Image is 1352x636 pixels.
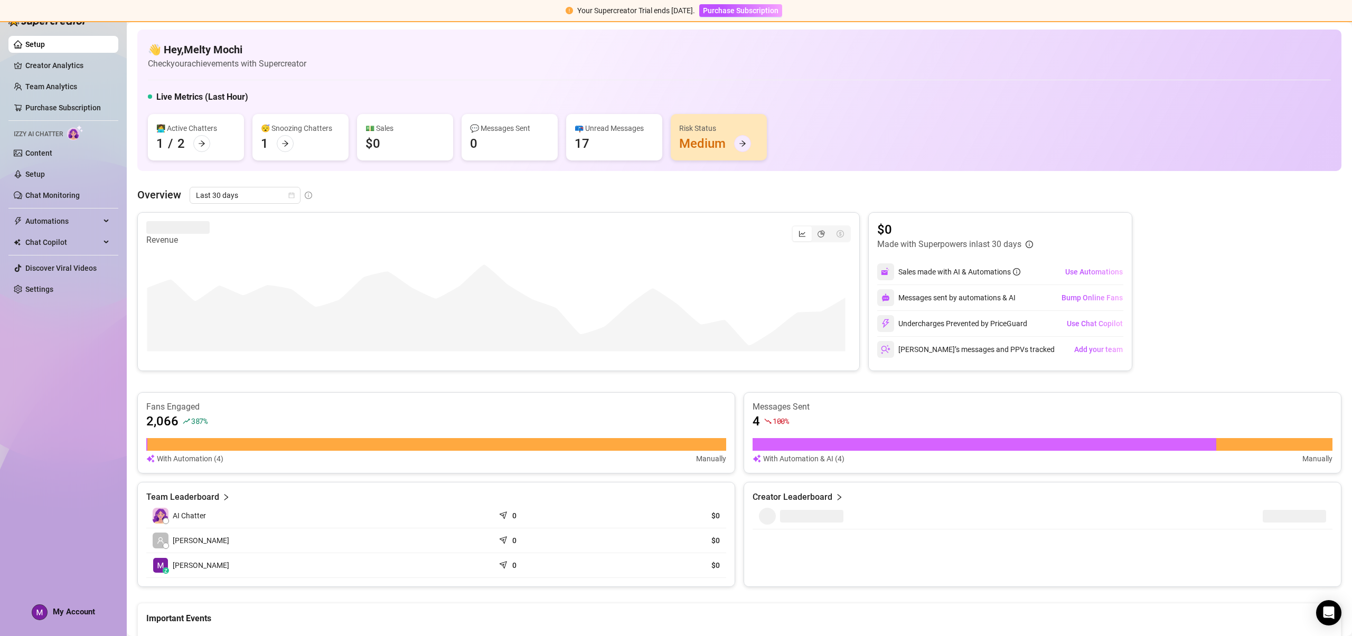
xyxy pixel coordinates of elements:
article: With Automation & AI (4) [763,453,844,464]
article: Team Leaderboard [146,491,219,504]
div: 1 [261,135,268,152]
span: My Account [53,607,95,616]
a: Setup [25,170,45,178]
article: Fans Engaged [146,401,726,413]
div: Messages sent by automations & AI [877,289,1016,306]
article: With Automation (4) [157,453,223,464]
article: Messages Sent [753,401,1332,413]
span: fall [764,417,772,425]
button: Use Automations [1065,263,1123,280]
span: [PERSON_NAME] [173,559,229,571]
article: Overview [137,187,181,203]
a: Content [25,149,52,157]
a: Team Analytics [25,82,77,91]
article: Manually [1302,453,1332,464]
article: 2,066 [146,413,179,430]
span: send [499,558,510,569]
img: svg%3e [146,453,155,464]
article: Check your achievements with Supercreator [148,57,306,70]
span: Use Automations [1065,268,1123,276]
span: calendar [288,192,295,198]
article: $0 [616,510,720,521]
div: Risk Status [679,122,758,134]
span: user [157,537,164,544]
article: 0 [512,535,517,546]
button: Use Chat Copilot [1066,315,1123,332]
span: arrow-right [198,140,205,147]
span: send [499,534,510,544]
div: 📪 Unread Messages [575,122,654,134]
article: Creator Leaderboard [753,491,832,504]
div: segmented control [792,225,851,242]
img: svg%3e [881,293,890,302]
div: Sales made with AI & Automations [898,266,1020,278]
span: Automations [25,213,100,230]
article: Manually [696,453,726,464]
a: Discover Viral Videos [25,264,97,272]
article: Made with Superpowers in last 30 days [877,238,1021,251]
span: exclamation-circle [566,7,573,14]
span: Izzy AI Chatter [14,129,63,139]
div: 2 [177,135,185,152]
span: info-circle [305,192,312,199]
article: 0 [512,560,517,571]
span: dollar-circle [837,230,844,238]
a: Setup [25,40,45,49]
span: line-chart [799,230,806,238]
span: thunderbolt [14,217,22,225]
span: AI Chatter [173,510,206,521]
article: Revenue [146,234,210,246]
a: Settings [25,285,53,293]
div: 💵 Sales [365,122,445,134]
h4: 👋 Hey, Melty Mochi [148,42,306,57]
article: $0 [616,560,720,571]
a: Chat Monitoring [25,191,80,200]
img: Chat Copilot [14,239,21,246]
div: Important Events [146,603,1332,625]
img: svg%3e [881,319,890,328]
span: Your Supercreator Trial ends [DATE]. [577,6,695,15]
div: 0 [470,135,477,152]
span: right [222,491,230,504]
article: 4 [753,413,760,430]
button: Add your team [1074,341,1123,358]
span: 387 % [191,416,208,426]
span: Chat Copilot [25,234,100,251]
span: Use Chat Copilot [1067,319,1123,328]
div: Undercharges Prevented by PriceGuard [877,315,1027,332]
img: Melty Mochi [153,558,168,573]
article: $0 [877,221,1033,238]
span: info-circle [1013,268,1020,276]
img: svg%3e [881,267,890,277]
button: Purchase Subscription [699,4,782,17]
span: [PERSON_NAME] [173,535,229,546]
a: Purchase Subscription [699,6,782,15]
img: svg%3e [753,453,761,464]
a: Purchase Subscription [25,103,101,112]
img: svg%3e [881,345,890,354]
div: 👩‍💻 Active Chatters [156,122,236,134]
img: izzy-ai-chatter-avatar-DDCN_rTZ.svg [153,508,168,524]
article: $0 [616,535,720,546]
span: right [835,491,843,504]
div: [PERSON_NAME]’s messages and PPVs tracked [877,341,1055,358]
img: ACg8ocIg1l4AyX1ZOWX8KdJHpmXBMW_tfZZOWlHkm2nfgxEaVrkIng=s96-c [32,605,47,620]
span: rise [183,417,190,425]
article: 0 [512,510,517,521]
span: Last 30 days [196,187,294,203]
h5: Live Metrics (Last Hour) [156,91,248,103]
div: z [163,567,169,574]
div: $0 [365,135,380,152]
div: 💬 Messages Sent [470,122,549,134]
span: Add your team [1074,345,1123,354]
a: Creator Analytics [25,57,110,74]
img: AI Chatter [67,125,83,140]
span: send [499,509,510,519]
div: 😴 Snoozing Chatters [261,122,340,134]
button: Bump Online Fans [1061,289,1123,306]
span: info-circle [1026,241,1033,248]
span: arrow-right [739,140,746,147]
span: 100 % [773,416,789,426]
span: Purchase Subscription [703,6,778,15]
div: Open Intercom Messenger [1316,600,1341,625]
